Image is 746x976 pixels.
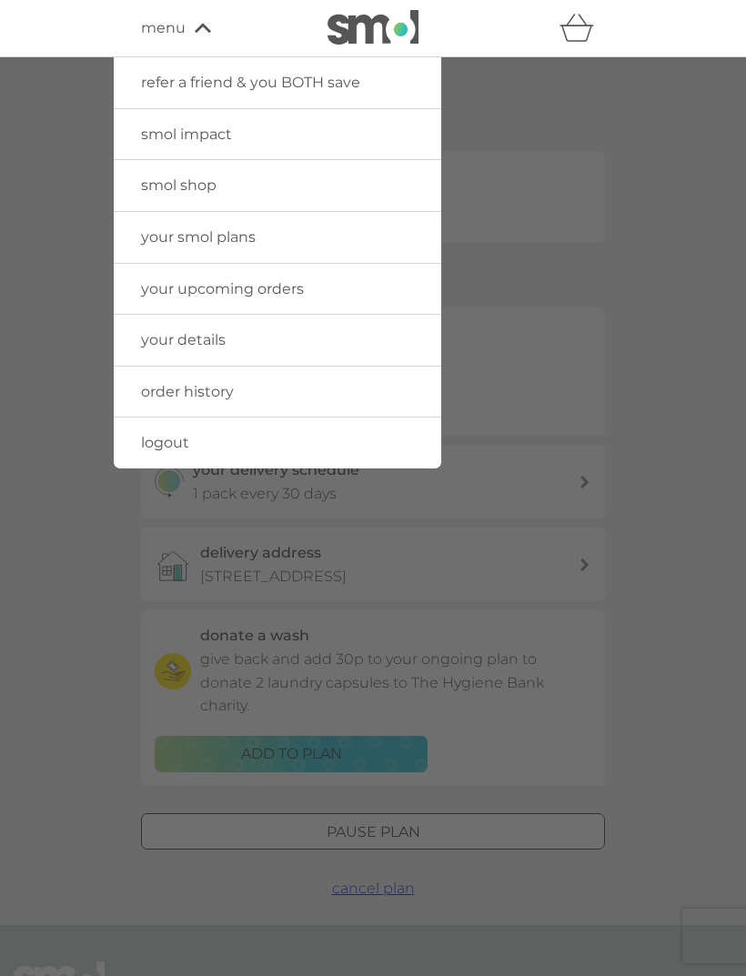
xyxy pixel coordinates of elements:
[141,176,217,194] span: smol shop
[141,280,304,297] span: your upcoming orders
[141,434,189,451] span: logout
[114,367,441,418] a: order history
[559,10,605,46] div: basket
[328,10,418,45] img: smol
[114,160,441,211] a: smol shop
[114,418,441,468] a: logout
[141,74,360,91] span: refer a friend & you BOTH save
[114,212,441,263] a: your smol plans
[114,264,441,315] a: your upcoming orders
[141,383,234,400] span: order history
[141,331,226,348] span: your details
[141,16,186,40] span: menu
[114,57,441,108] a: refer a friend & you BOTH save
[141,228,256,246] span: your smol plans
[141,126,232,143] span: smol impact
[114,315,441,366] a: your details
[114,109,441,160] a: smol impact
